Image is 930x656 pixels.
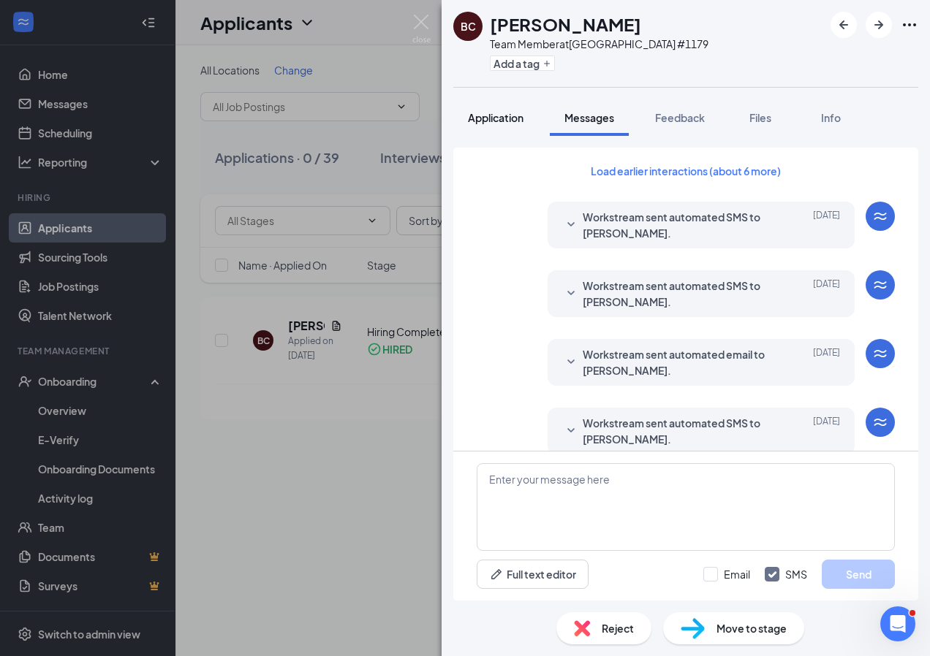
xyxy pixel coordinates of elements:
[813,209,840,241] span: [DATE]
[872,345,889,362] svg: WorkstreamLogo
[835,16,852,34] svg: ArrowLeftNew
[461,19,476,34] div: BC
[813,415,840,447] span: [DATE]
[578,159,793,183] button: Load earlier interactions (about 6 more)
[866,12,892,38] button: ArrowRight
[813,278,840,310] span: [DATE]
[562,354,580,371] svg: SmallChevronDown
[831,12,857,38] button: ArrowLeftNew
[870,16,888,34] svg: ArrowRight
[749,111,771,124] span: Files
[655,111,705,124] span: Feedback
[901,16,918,34] svg: Ellipses
[717,620,787,636] span: Move to stage
[583,278,774,310] span: Workstream sent automated SMS to [PERSON_NAME].
[583,415,774,447] span: Workstream sent automated SMS to [PERSON_NAME].
[813,346,840,378] span: [DATE]
[562,285,580,302] svg: SmallChevronDown
[872,207,889,225] svg: WorkstreamLogo
[880,606,915,641] iframe: Intercom live chat
[490,56,555,71] button: PlusAdd a tag
[562,216,580,234] svg: SmallChevronDown
[583,209,774,241] span: Workstream sent automated SMS to [PERSON_NAME].
[542,59,551,68] svg: Plus
[468,111,523,124] span: Application
[583,346,774,378] span: Workstream sent automated email to [PERSON_NAME].
[489,567,504,581] svg: Pen
[821,111,841,124] span: Info
[490,12,641,37] h1: [PERSON_NAME]
[822,560,895,589] button: Send
[564,111,614,124] span: Messages
[602,620,634,636] span: Reject
[562,422,580,440] svg: SmallChevronDown
[490,37,708,51] div: Team Member at [GEOGRAPHIC_DATA] #1179
[872,276,889,294] svg: WorkstreamLogo
[477,560,589,589] button: Full text editorPen
[872,413,889,431] svg: WorkstreamLogo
